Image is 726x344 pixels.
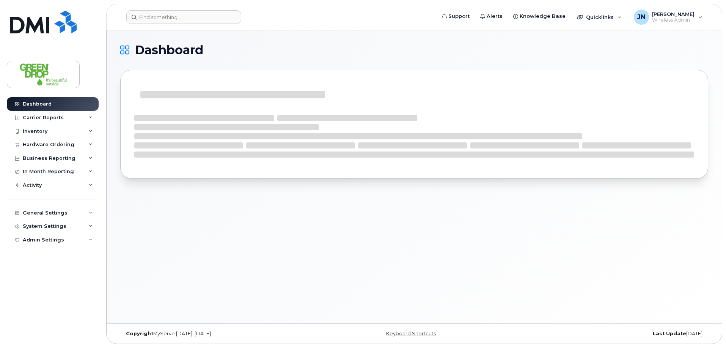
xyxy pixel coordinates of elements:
div: [DATE] [512,331,708,337]
span: Dashboard [135,44,203,56]
div: MyServe [DATE]–[DATE] [120,331,316,337]
strong: Last Update [653,331,686,336]
strong: Copyright [126,331,153,336]
a: Keyboard Shortcuts [386,331,436,336]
